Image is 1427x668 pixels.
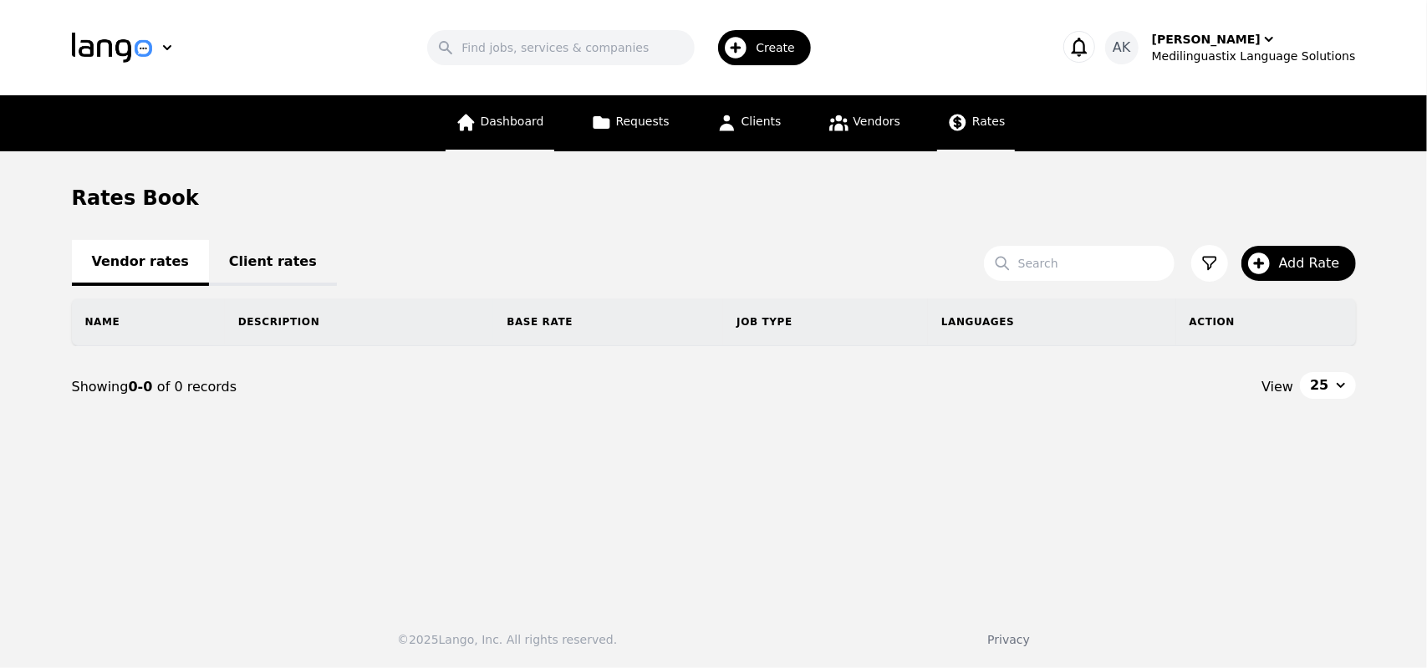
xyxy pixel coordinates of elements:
[209,240,337,286] a: Client rates
[1176,298,1356,345] th: Action
[987,633,1030,646] a: Privacy
[72,377,714,397] div: Showing of 0 records
[937,95,1015,151] a: Rates
[1241,246,1356,281] button: Add Rate
[1113,38,1130,58] span: AK
[706,95,792,151] a: Clients
[1261,377,1293,397] span: View
[72,298,225,345] th: Name
[742,115,782,128] span: Clients
[1152,31,1261,48] div: [PERSON_NAME]
[616,115,670,128] span: Requests
[427,30,695,65] input: Find jobs, services & companies
[1152,48,1356,64] div: Medilinguastix Language Solutions
[481,115,544,128] span: Dashboard
[1105,31,1356,64] button: AK[PERSON_NAME]Medilinguastix Language Solutions
[695,23,821,72] button: Create
[1279,253,1352,273] span: Add Rate
[928,298,1176,345] th: Languages
[972,115,1005,128] span: Rates
[581,95,680,151] a: Requests
[854,115,900,128] span: Vendors
[72,33,152,63] img: Logo
[72,346,1356,428] nav: Page navigation
[818,95,910,151] a: Vendors
[493,298,723,345] th: Base Rate
[1300,372,1355,399] button: 25
[1310,375,1328,395] span: 25
[756,39,807,56] span: Create
[397,631,617,648] div: © 2025 Lango, Inc. All rights reserved.
[225,298,494,345] th: Description
[723,298,928,345] th: Job Type
[984,246,1175,281] input: Search
[72,185,199,212] h1: Rates Book
[1191,245,1228,282] button: Filter
[446,95,554,151] a: Dashboard
[128,379,156,395] span: 0-0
